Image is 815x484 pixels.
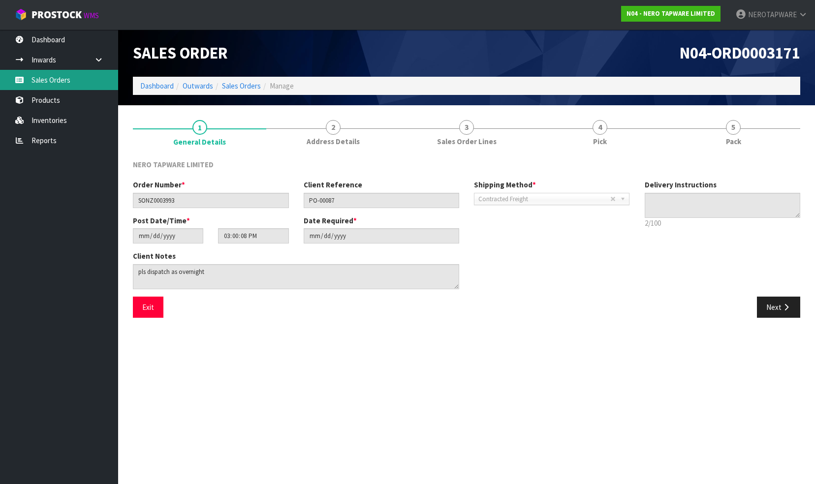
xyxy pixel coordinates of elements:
[726,120,741,135] span: 5
[133,152,800,325] span: General Details
[183,81,213,91] a: Outwards
[192,120,207,135] span: 1
[726,136,741,147] span: Pack
[645,218,801,228] p: 2/100
[474,180,536,190] label: Shipping Method
[15,8,27,21] img: cube-alt.png
[140,81,174,91] a: Dashboard
[31,8,82,21] span: ProStock
[459,120,474,135] span: 3
[133,43,228,63] span: Sales Order
[304,180,362,190] label: Client Reference
[627,9,715,18] strong: N04 - NERO TAPWARE LIMITED
[133,180,185,190] label: Order Number
[593,120,607,135] span: 4
[680,43,800,63] span: N04-ORD0003171
[326,120,341,135] span: 2
[304,193,460,208] input: Client Reference
[173,137,226,147] span: General Details
[222,81,261,91] a: Sales Orders
[645,180,717,190] label: Delivery Instructions
[133,215,190,226] label: Post Date/Time
[84,11,99,20] small: WMS
[270,81,294,91] span: Manage
[304,215,357,226] label: Date Required
[748,10,797,19] span: NEROTAPWARE
[757,297,800,318] button: Next
[133,251,176,261] label: Client Notes
[307,136,360,147] span: Address Details
[133,193,289,208] input: Order Number
[593,136,607,147] span: Pick
[478,193,610,205] span: Contracted Freight
[133,160,214,169] span: NERO TAPWARE LIMITED
[437,136,497,147] span: Sales Order Lines
[133,297,163,318] button: Exit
